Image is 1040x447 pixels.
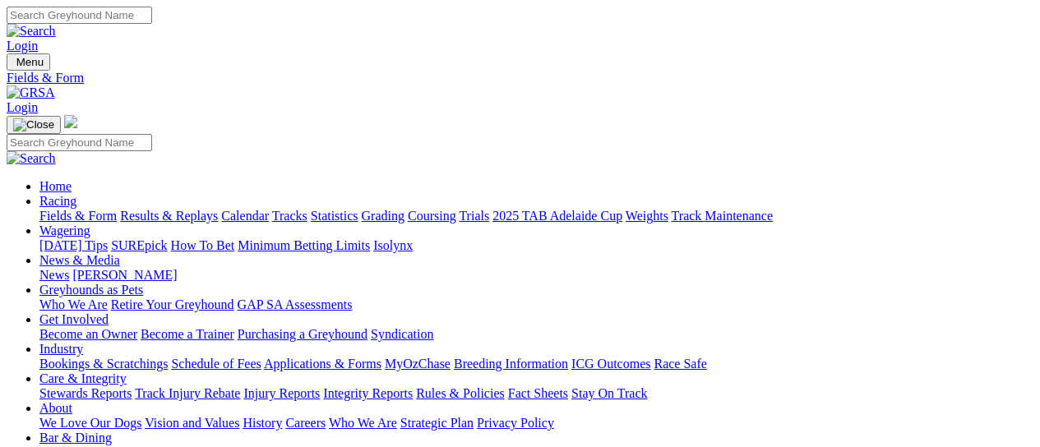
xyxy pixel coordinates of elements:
[571,357,650,371] a: ICG Outcomes
[238,297,353,311] a: GAP SA Assessments
[39,209,1033,223] div: Racing
[39,327,137,341] a: Become an Owner
[39,357,168,371] a: Bookings & Scratchings
[64,115,77,128] img: logo-grsa-white.png
[7,134,152,151] input: Search
[323,386,413,400] a: Integrity Reports
[243,386,320,400] a: Injury Reports
[39,401,72,415] a: About
[408,209,456,223] a: Coursing
[111,238,167,252] a: SUREpick
[654,357,706,371] a: Race Safe
[477,416,554,430] a: Privacy Policy
[385,357,451,371] a: MyOzChase
[454,357,568,371] a: Breeding Information
[7,53,50,71] button: Toggle navigation
[39,371,127,385] a: Care & Integrity
[508,386,568,400] a: Fact Sheets
[39,268,69,282] a: News
[39,283,143,297] a: Greyhounds as Pets
[264,357,381,371] a: Applications & Forms
[39,297,1033,312] div: Greyhounds as Pets
[362,209,404,223] a: Grading
[39,386,132,400] a: Stewards Reports
[221,209,269,223] a: Calendar
[39,357,1033,371] div: Industry
[39,386,1033,401] div: Care & Integrity
[7,39,38,53] a: Login
[39,327,1033,342] div: Get Involved
[371,327,433,341] a: Syndication
[141,327,234,341] a: Become a Trainer
[135,386,240,400] a: Track Injury Rebate
[39,431,112,445] a: Bar & Dining
[626,209,668,223] a: Weights
[243,416,282,430] a: History
[7,100,38,114] a: Login
[145,416,239,430] a: Vision and Values
[571,386,647,400] a: Stay On Track
[39,416,1033,431] div: About
[120,209,218,223] a: Results & Replays
[238,327,367,341] a: Purchasing a Greyhound
[16,56,44,68] span: Menu
[7,7,152,24] input: Search
[39,342,83,356] a: Industry
[39,416,141,430] a: We Love Our Dogs
[7,151,56,166] img: Search
[111,297,234,311] a: Retire Your Greyhound
[7,71,1033,85] a: Fields & Form
[13,118,54,131] img: Close
[272,209,307,223] a: Tracks
[672,209,773,223] a: Track Maintenance
[7,85,55,100] img: GRSA
[39,268,1033,283] div: News & Media
[39,238,108,252] a: [DATE] Tips
[238,238,370,252] a: Minimum Betting Limits
[400,416,474,430] a: Strategic Plan
[72,268,177,282] a: [PERSON_NAME]
[39,238,1033,253] div: Wagering
[7,24,56,39] img: Search
[329,416,397,430] a: Who We Are
[416,386,505,400] a: Rules & Policies
[7,116,61,134] button: Toggle navigation
[171,357,261,371] a: Schedule of Fees
[39,209,117,223] a: Fields & Form
[39,253,120,267] a: News & Media
[285,416,326,430] a: Careers
[311,209,358,223] a: Statistics
[459,209,489,223] a: Trials
[39,179,72,193] a: Home
[171,238,235,252] a: How To Bet
[39,297,108,311] a: Who We Are
[39,312,109,326] a: Get Involved
[373,238,413,252] a: Isolynx
[39,194,76,208] a: Racing
[39,223,90,237] a: Wagering
[492,209,622,223] a: 2025 TAB Adelaide Cup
